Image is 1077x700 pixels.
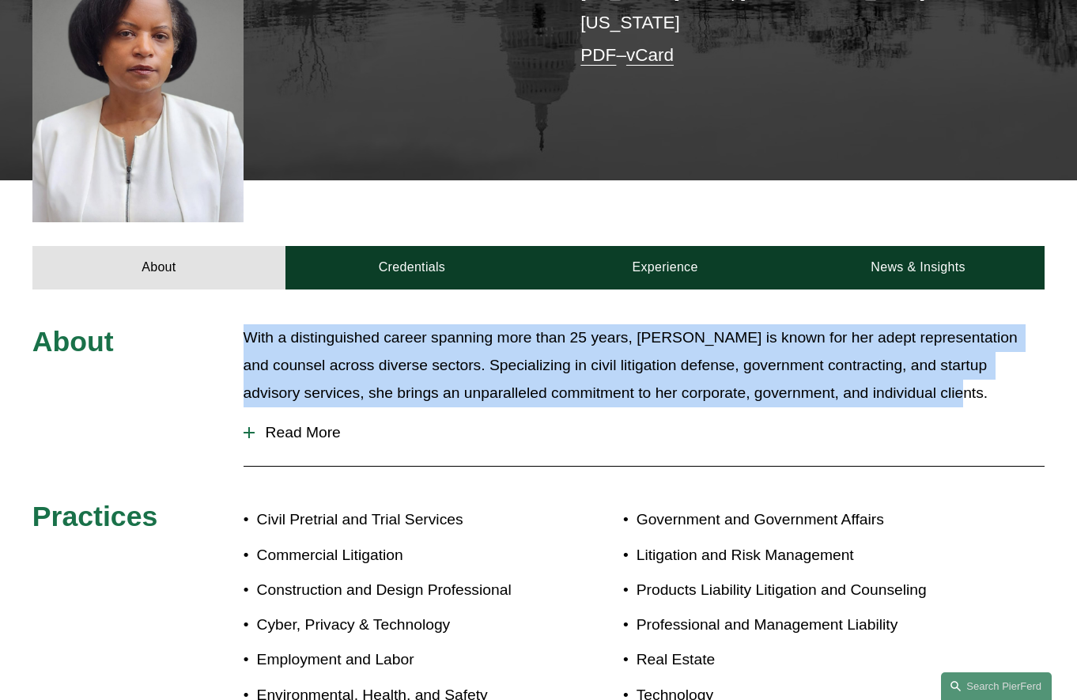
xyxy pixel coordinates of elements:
[538,246,792,289] a: Experience
[32,246,285,289] a: About
[637,506,961,534] p: Government and Government Affairs
[637,611,961,639] p: Professional and Management Liability
[941,672,1052,700] a: Search this site
[257,611,538,639] p: Cyber, Privacy & Technology
[626,45,674,65] a: vCard
[285,246,538,289] a: Credentials
[637,542,961,569] p: Litigation and Risk Management
[580,45,616,65] a: PDF
[255,424,1045,441] span: Read More
[244,324,1045,407] p: With a distinguished career spanning more than 25 years, [PERSON_NAME] is known for her adept rep...
[792,246,1045,289] a: News & Insights
[32,326,114,358] span: About
[244,412,1045,453] button: Read More
[257,646,538,674] p: Employment and Labor
[32,501,157,532] span: Practices
[257,577,538,604] p: Construction and Design Professional
[257,506,538,534] p: Civil Pretrial and Trial Services
[637,577,961,604] p: Products Liability Litigation and Counseling
[257,542,538,569] p: Commercial Litigation
[637,646,961,674] p: Real Estate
